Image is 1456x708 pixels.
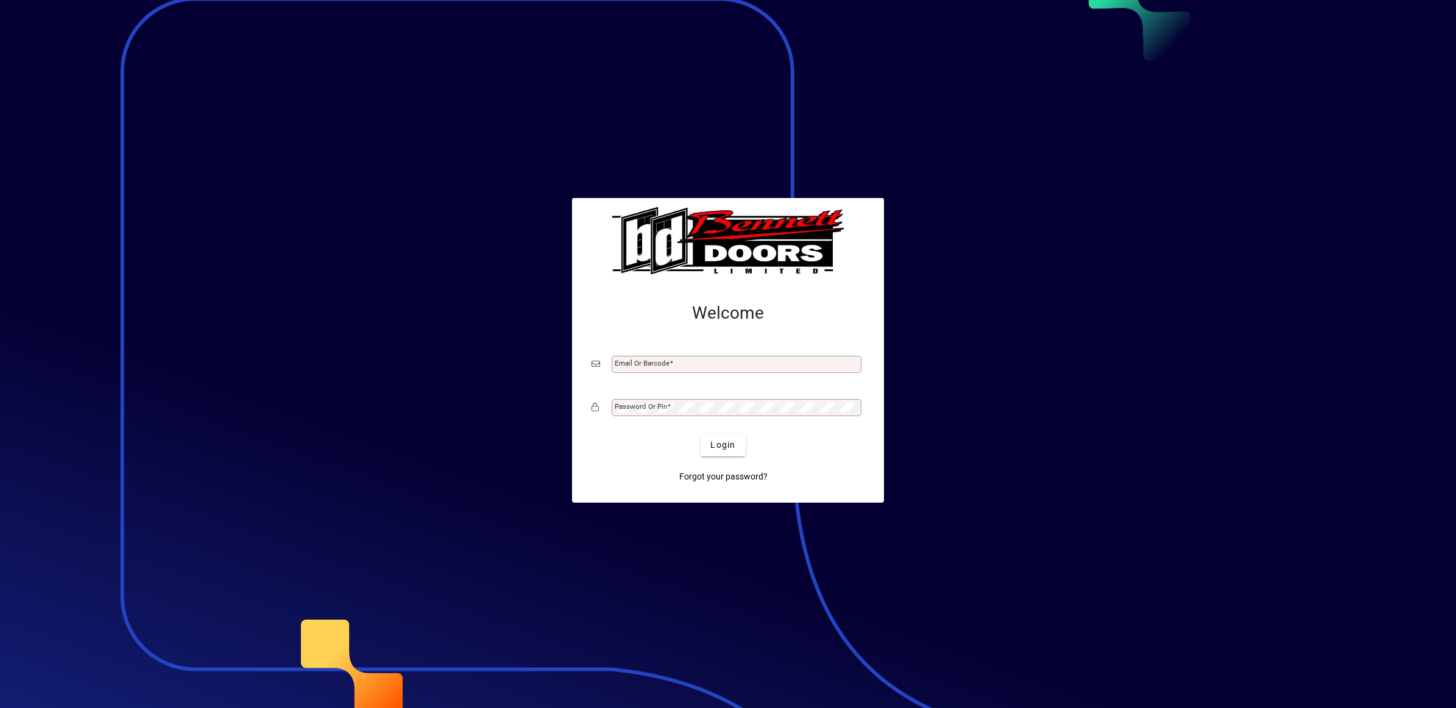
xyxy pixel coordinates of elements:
span: Login [710,439,735,451]
a: Forgot your password? [674,466,772,488]
mat-label: Password or Pin [615,402,667,411]
h2: Welcome [592,303,864,324]
mat-label: Email or Barcode [615,359,670,367]
button: Login [701,434,745,456]
span: Forgot your password? [679,470,768,483]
